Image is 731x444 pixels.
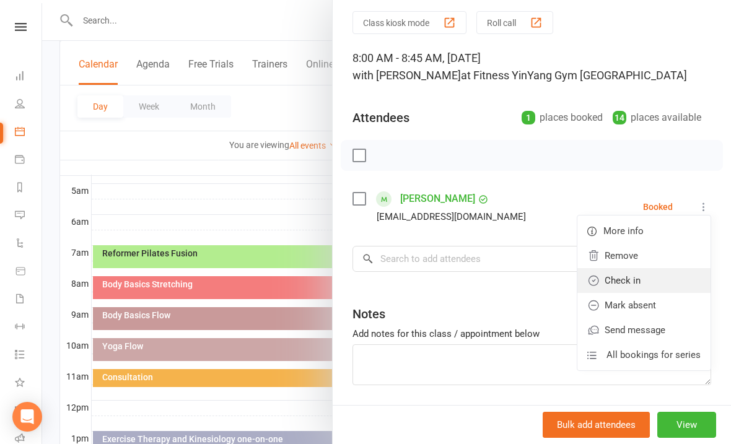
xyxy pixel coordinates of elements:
[377,209,526,225] div: [EMAIL_ADDRESS][DOMAIN_NAME]
[15,63,43,91] a: Dashboard
[577,268,711,293] a: Check in
[613,111,626,124] div: 14
[606,347,701,362] span: All bookings for series
[15,119,43,147] a: Calendar
[352,305,385,323] div: Notes
[577,342,711,367] a: All bookings for series
[15,147,43,175] a: Payments
[15,370,43,398] a: What's New
[577,293,711,318] a: Mark absent
[12,402,42,432] div: Open Intercom Messenger
[603,224,644,238] span: More info
[543,412,650,438] button: Bulk add attendees
[400,189,475,209] a: [PERSON_NAME]
[522,109,603,126] div: places booked
[577,219,711,243] a: More info
[657,412,716,438] button: View
[15,258,43,286] a: Product Sales
[577,243,711,268] a: Remove
[15,398,43,425] a: General attendance kiosk mode
[15,91,43,119] a: People
[461,69,687,82] span: at Fitness YinYang Gym [GEOGRAPHIC_DATA]
[476,11,553,34] button: Roll call
[613,109,701,126] div: places available
[352,246,711,272] input: Search to add attendees
[352,11,466,34] button: Class kiosk mode
[643,202,673,211] div: Booked
[352,326,711,341] div: Add notes for this class / appointment below
[522,111,535,124] div: 1
[352,50,711,84] div: 8:00 AM - 8:45 AM, [DATE]
[352,109,409,126] div: Attendees
[577,318,711,342] a: Send message
[15,175,43,202] a: Reports
[352,69,461,82] span: with [PERSON_NAME]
